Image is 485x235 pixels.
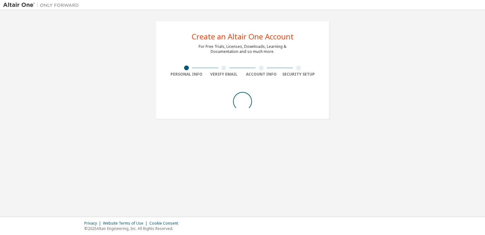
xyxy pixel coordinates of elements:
[84,221,103,226] div: Privacy
[3,2,82,8] img: Altair One
[149,221,182,226] div: Cookie Consent
[168,72,205,77] div: Personal Info
[192,33,294,40] div: Create an Altair One Account
[280,72,318,77] div: Security Setup
[199,44,286,54] div: For Free Trials, Licenses, Downloads, Learning & Documentation and so much more.
[205,72,243,77] div: Verify Email
[242,72,280,77] div: Account Info
[103,221,149,226] div: Website Terms of Use
[84,226,182,231] p: © 2025 Altair Engineering, Inc. All Rights Reserved.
